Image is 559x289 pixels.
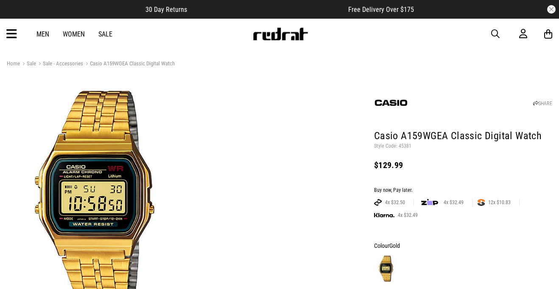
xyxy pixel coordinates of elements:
[394,212,421,219] span: 4x $32.49
[440,199,467,206] span: 4x $32.49
[374,160,552,170] div: $129.99
[374,86,408,120] img: Casio
[36,30,49,38] a: Men
[7,60,20,67] a: Home
[145,6,187,14] span: 30 Day Returns
[533,101,552,107] a: SHARE
[421,198,438,207] img: zip
[374,241,552,251] div: Colour
[374,199,382,206] img: AFTERPAY
[374,213,394,218] img: KLARNA
[375,254,397,283] img: Gold
[98,30,112,38] a: Sale
[348,6,414,14] span: Free Delivery Over $175
[478,199,485,206] img: SPLITPAY
[389,242,400,249] span: Gold
[63,30,85,38] a: Women
[36,60,83,68] a: Sale - Accessories
[20,60,36,68] a: Sale
[374,187,552,194] div: Buy now, Pay later.
[252,28,308,40] img: Redrat logo
[382,199,408,206] span: 4x $32.50
[374,143,552,150] p: Style Code: 45381
[204,5,331,14] iframe: Customer reviews powered by Trustpilot
[485,199,514,206] span: 12x $10.83
[374,129,552,143] h1: Casio A159WGEA Classic Digital Watch
[83,60,175,68] a: Casio A159WGEA Classic Digital Watch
